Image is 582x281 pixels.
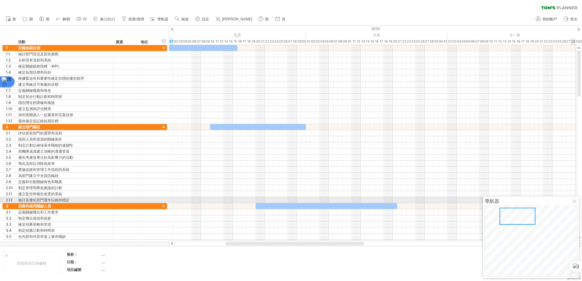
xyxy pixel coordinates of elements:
div: 1.7 [6,88,15,93]
div: Sunday, 21 September 2025 [260,38,265,45]
a: 新 [4,15,18,23]
div: 定義關鍵職位和工作要求 [18,209,110,215]
div: Monday, 1 September 2025 [169,38,174,45]
span: 篩選/搜尋 [128,17,144,21]
div: Saturday, 15 November 2025 [511,38,516,45]
div: 2.1 [6,130,15,136]
div: Tuesday, 25 November 2025 [557,38,562,45]
div: 定義和分配關鍵角色和職責 [18,179,110,185]
div: Tuesday, 16 September 2025 [237,38,242,45]
span: 㨟 [282,17,286,21]
div: 2.4 [6,148,15,154]
div: Sunday, 14 September 2025 [228,38,233,45]
div: 最終確定並記錄短期目標 [18,118,110,124]
div: Tuesday, 2 September 2025 [174,38,178,45]
div: Monday, 29 September 2025 [297,38,301,45]
div: 第422節 [567,276,581,281]
div: Tuesday, 7 October 2025 [333,38,338,45]
div: Thursday, 25 September 2025 [279,38,283,45]
div: Saturday, 6 September 2025 [192,38,196,45]
div: Friday, 3 October 2025 [315,38,320,45]
div: 簡化流程以消除低效率 [18,161,110,166]
div: Wednesday, 3 September 2025 [178,38,183,45]
div: Wednesday, 15 October 2025 [370,38,374,45]
div: Monday, 8 September 2025 [201,38,205,45]
div: Friday, 24 October 2025 [411,38,415,45]
div: 2.8 [6,173,15,179]
div: 1.2 [6,57,15,63]
div: Saturday, 27 September 2025 [288,38,292,45]
div: 檢討及優化部門運作以維持穩定 [18,197,110,203]
div: Wednesday, 8 October 2025 [338,38,342,45]
span: 登出 [570,17,577,21]
div: 2.7 [6,167,15,172]
div: Monday, 13 October 2025 [361,38,365,45]
div: 制定計劃以確保基本職能的連續性 [18,142,110,148]
div: Sunday, 16 November 2025 [516,38,521,45]
div: 為部門建立中央資訊樞紐 [18,173,110,179]
div: Sunday, 28 September 2025 [292,38,297,45]
div: Thursday, 6 November 2025 [470,38,475,45]
div: Thursday, 27 November 2025 [566,38,571,45]
div: Thursday, 30 October 2025 [438,38,443,45]
div: 確定招募策略和管道 [18,221,110,227]
div: 2.9 [6,179,15,185]
div: 活動 [18,39,109,45]
div: 2.6 [6,161,15,166]
a: 解開 [54,15,72,23]
div: Saturday, 22 November 2025 [543,38,548,45]
span: [PERSON_NAME] [222,17,252,21]
div: 2.11 [6,191,15,197]
div: 在內部和外部管道上發布職缺 [18,234,110,239]
div: 2 [6,124,15,130]
a: 㨟 [274,15,287,23]
div: Tuesday, 23 September 2025 [269,38,274,45]
div: Sunday, 12 October 2025 [356,38,361,45]
span: 導航器 [157,17,168,21]
div: 招募和僱用關鍵人員 [18,203,110,209]
div: Monday, 27 October 2025 [425,38,429,45]
div: 1.8 [6,94,15,99]
div: Wednesday, 22 October 2025 [402,38,406,45]
div: Monday, 15 September 2025 [233,38,237,45]
span: 設定 [202,17,209,21]
div: Friday, 31 October 2025 [443,38,447,45]
div: 導航器 [485,198,577,204]
div: Saturday, 25 October 2025 [415,38,420,45]
div: 1.9 [6,100,15,106]
div: 尋找並識別潛在候選人 [18,240,110,245]
div: Friday, 5 September 2025 [187,38,192,45]
div: Thursday, 4 September 2025 [183,38,187,45]
div: 1.12 [6,118,15,124]
div: Sunday, 7 September 2025 [196,38,201,45]
div: 3.4 [6,227,15,233]
div: 優先考慮並專注於高影響力的活動 [18,154,110,160]
div: Friday, 12 September 2025 [219,38,224,45]
div: Sunday, 9 November 2025 [484,38,489,45]
div: 1.3 [6,63,15,69]
div: Saturday, 20 September 2025 [256,38,260,45]
div: .... [101,259,153,265]
div: Friday, 7 November 2025 [475,38,479,45]
div: Tuesday, 30 September 2025 [301,38,306,45]
div: 確定短期目標和目的 [18,69,110,75]
div: Saturday, 4 October 2025 [320,38,324,45]
div: Friday, 26 September 2025 [283,38,288,45]
div: Sunday, 19 October 2025 [388,38,393,45]
div: Friday, 21 November 2025 [539,38,543,45]
div: Thursday, 23 October 2025 [406,38,411,45]
div: 2.2 [6,136,15,142]
div: 1.4 [6,69,15,75]
div: Friday, 17 October 2025 [379,38,384,45]
div: 項目編號 [67,267,100,272]
div: 分析現有流程和系統 [18,57,110,63]
div: Tuesday, 11 November 2025 [493,38,498,45]
div: .... [101,267,153,272]
div: .... [101,252,153,257]
span: 助 [265,17,269,21]
div: 確定關鍵績效指標 （KPI） [18,63,110,69]
div: Thursday, 13 November 2025 [502,38,507,45]
div: 制定職位描述和規範 [18,215,110,221]
div: Monday, 17 November 2025 [521,38,525,45]
div: Wednesday, 5 November 2025 [466,38,470,45]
